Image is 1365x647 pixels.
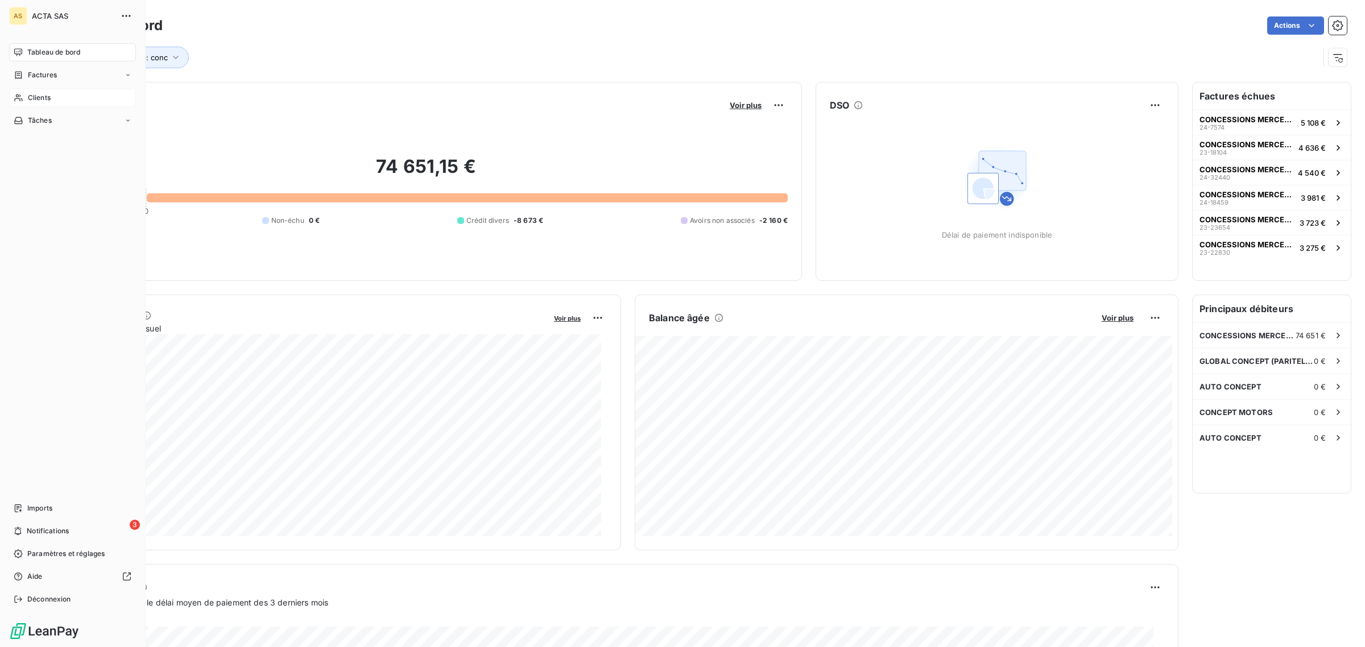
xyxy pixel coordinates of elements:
span: 23-18104 [1199,149,1227,156]
span: CONCESSIONS MERCEDES [1199,240,1295,249]
div: AS [9,7,27,25]
img: Empty state [961,142,1033,214]
span: -2 160 € [759,215,788,226]
span: 74 651 € [1296,331,1326,340]
span: AUTO CONCEPT [1199,433,1261,442]
button: Voir plus [1098,313,1137,323]
span: Délai de paiement indisponible [942,230,1053,239]
span: Notifications [27,526,69,536]
span: 0 € [309,215,320,226]
span: 23-22830 [1199,249,1230,256]
span: Prévisionnel basé sur le délai moyen de paiement des 3 derniers mois [64,596,328,608]
span: Voir plus [730,101,762,110]
span: 24-18459 [1199,199,1228,206]
span: 24-7574 [1199,124,1225,131]
button: CONCESSIONS MERCEDES23-181044 636 € [1193,135,1351,160]
span: AUTO CONCEPT [1199,382,1261,391]
span: 3 [130,520,140,530]
span: CONCESSIONS MERCEDES [1199,215,1295,224]
span: Chiffre d'affaires mensuel [64,322,546,334]
span: 0 € [1314,408,1326,417]
span: 4 540 € [1298,168,1326,177]
span: 23-23654 [1199,224,1230,231]
span: Tableau de bord [27,47,80,57]
button: Voir plus [551,313,584,323]
span: 0 € [1314,382,1326,391]
button: CONCESSIONS MERCEDES23-236543 723 € [1193,210,1351,235]
span: CONCESSIONS MERCEDES [1199,331,1296,340]
span: Tâches [28,115,52,126]
button: CONCESSIONS MERCEDES24-184593 981 € [1193,185,1351,210]
span: 3 275 € [1300,243,1326,252]
span: 0 [144,206,148,215]
span: Imports [27,503,52,513]
span: Avoirs non associés [690,215,755,226]
span: Clients [28,93,51,103]
span: CONCEPT MOTORS [1199,408,1273,417]
a: Aide [9,567,136,586]
button: CONCESSIONS MERCEDES23-228303 275 € [1193,235,1351,260]
iframe: Intercom live chat [1326,608,1354,636]
span: 3 723 € [1300,218,1326,227]
span: 0 € [1314,433,1326,442]
span: Aide [27,571,43,582]
span: CONCESSIONS MERCEDES [1199,115,1296,124]
h6: Principaux débiteurs [1193,295,1351,322]
span: Déconnexion [27,594,71,604]
span: Crédit divers [466,215,509,226]
span: 24-32440 [1199,174,1230,181]
span: Voir plus [1102,313,1134,322]
h6: DSO [830,98,849,112]
span: 0 € [1314,356,1326,366]
h2: 74 651,15 € [64,155,788,189]
span: Factures [28,70,57,80]
button: Client : conc [106,47,189,68]
span: Voir plus [554,314,581,322]
img: Logo LeanPay [9,622,80,640]
span: CONCESSIONS MERCEDES [1199,165,1293,174]
button: Actions [1267,16,1324,35]
span: -8 673 € [514,215,543,226]
button: CONCESSIONS MERCEDES24-324404 540 € [1193,160,1351,185]
h6: Balance âgée [649,311,710,325]
span: ACTA SAS [32,11,114,20]
span: 5 108 € [1301,118,1326,127]
h6: Factures échues [1193,82,1351,110]
span: 4 636 € [1298,143,1326,152]
button: CONCESSIONS MERCEDES24-75745 108 € [1193,110,1351,135]
span: CONCESSIONS MERCEDES [1199,140,1294,149]
span: GLOBAL CONCEPT (PARITEL) - (Contrat Easy - Théorème) [1199,356,1314,366]
span: 3 981 € [1301,193,1326,202]
button: Voir plus [726,100,765,110]
span: CONCESSIONS MERCEDES [1199,190,1296,199]
span: Paramètres et réglages [27,549,105,559]
span: Non-échu [271,215,304,226]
